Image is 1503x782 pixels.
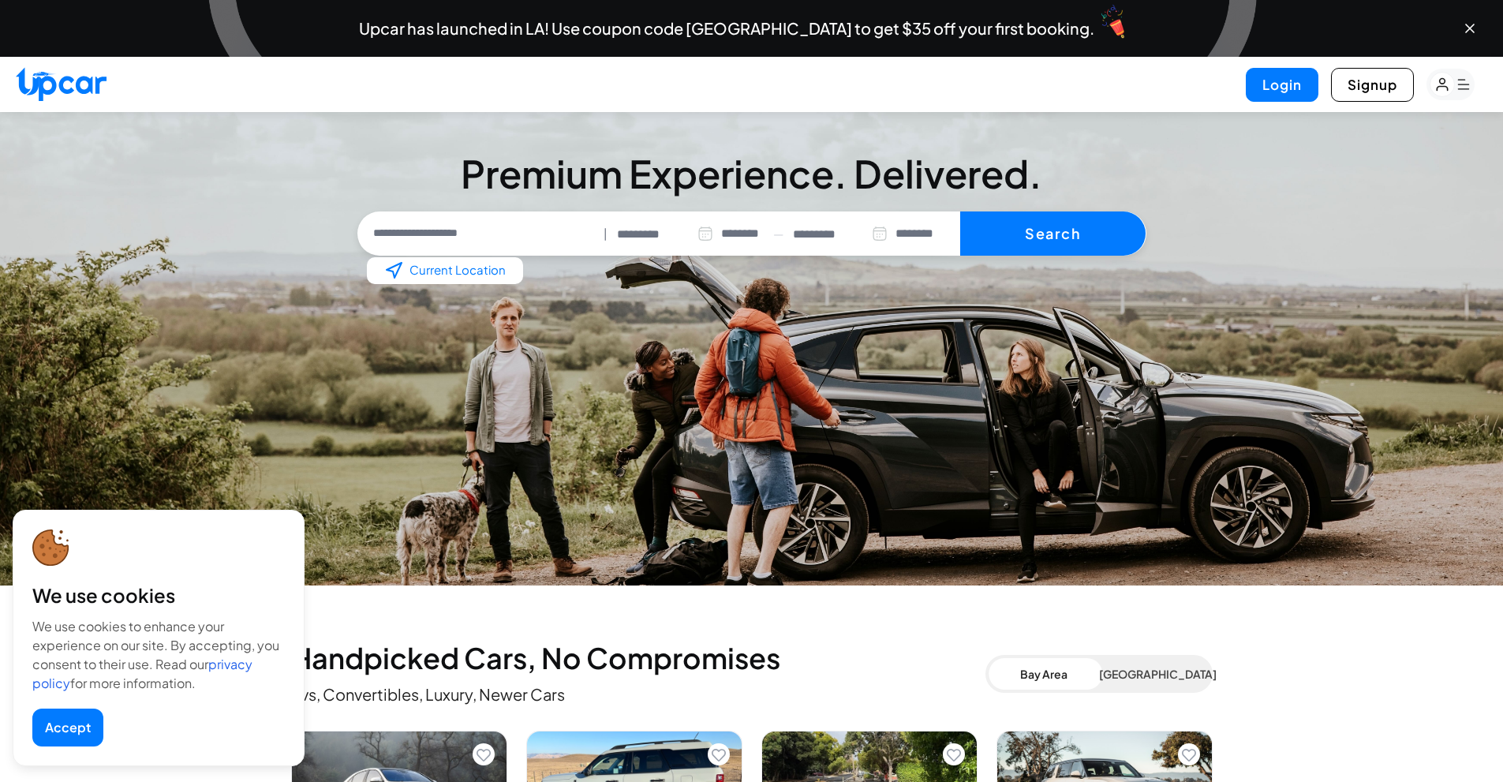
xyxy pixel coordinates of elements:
[384,261,506,280] li: Current Location
[32,709,103,746] button: Accept
[1462,21,1478,36] button: Close banner
[604,225,608,243] span: |
[32,617,285,693] div: We use cookies to enhance your experience on our site. By accepting, you consent to their use. Re...
[773,225,783,243] span: —
[708,743,730,765] button: Add to favorites
[473,743,495,765] button: Add to favorites
[1178,743,1200,765] button: Add to favorites
[357,155,1146,193] h3: Premium Experience. Delivered.
[32,582,285,608] div: We use cookies
[16,67,107,101] img: Upcar Logo
[1331,68,1414,102] button: Signup
[1099,658,1210,690] button: [GEOGRAPHIC_DATA]
[359,21,1094,36] span: Upcar has launched in LA! Use coupon code [GEOGRAPHIC_DATA] to get $35 off your first booking.
[989,658,1099,690] button: Bay Area
[943,743,965,765] button: Add to favorites
[1246,68,1318,102] button: Login
[291,683,985,705] p: Evs, Convertibles, Luxury, Newer Cars
[32,529,69,567] img: cookie-icon.svg
[291,642,985,674] h2: Handpicked Cars, No Compromises
[960,211,1146,256] button: Search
